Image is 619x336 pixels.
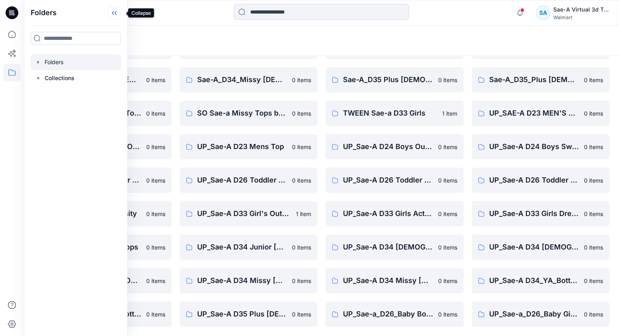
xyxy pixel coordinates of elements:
[438,76,457,84] p: 0 items
[489,308,580,320] p: UP_Sae-a_D26_Baby Girl_Wonder Nation
[292,176,311,185] p: 0 items
[325,201,464,226] a: UP_Sae-A D33 Girls Active & Bottoms0 items
[180,301,318,327] a: UP_Sae-A D35 Plus [DEMOGRAPHIC_DATA] Top0 items
[438,143,457,151] p: 0 items
[438,243,457,252] p: 0 items
[292,277,311,285] p: 0 items
[292,310,311,318] p: 0 items
[292,243,311,252] p: 0 items
[325,100,464,126] a: TWEEN Sae-a D33 Girls1 item
[197,74,288,85] p: Sae-A_D34_Missy [DEMOGRAPHIC_DATA] Top Woven
[489,108,580,119] p: UP_SAE-A D23 MEN'S ACTIVE
[343,275,433,286] p: UP_Sae-A D34 Missy [DEMOGRAPHIC_DATA] Top Woven
[343,141,433,152] p: UP_Sae-A D24 Boys Outerwear
[584,210,603,218] p: 0 items
[489,275,580,286] p: UP_Sae-A D34_YA_Bottoms
[146,310,165,318] p: 0 items
[146,210,165,218] p: 0 items
[343,74,433,85] p: Sae-A_D35 Plus [DEMOGRAPHIC_DATA] Bottom
[325,67,464,92] a: Sae-A_D35 Plus [DEMOGRAPHIC_DATA] Bottom0 items
[553,5,609,14] div: Sae-A Virtual 3d Team
[472,301,610,327] a: UP_Sae-a_D26_Baby Girl_Wonder Nation0 items
[489,74,580,85] p: Sae-A_D35_Plus [DEMOGRAPHIC_DATA] Top
[292,143,311,151] p: 0 items
[146,243,165,252] p: 0 items
[146,109,165,118] p: 0 items
[584,109,603,118] p: 0 items
[197,208,292,219] p: UP_Sae-A D33 Girl's Outerwear
[343,242,433,253] p: UP_Sae-A D34 [DEMOGRAPHIC_DATA] Knit Tops
[584,176,603,185] p: 0 items
[180,167,318,193] a: UP_Sae-A D26 Toddler Boys_Wonder Nation Sportswear0 items
[472,201,610,226] a: UP_Sae-A D33 Girls Dresses & Sets0 items
[45,73,74,83] p: Collections
[197,175,288,186] p: UP_Sae-A D26 Toddler Boys_Wonder Nation Sportswear
[343,308,433,320] p: UP_Sae-a_D26_Baby Boy_Wonder Nation
[180,268,318,293] a: UP_Sae-A D34 Missy [DEMOGRAPHIC_DATA] Dresses0 items
[325,234,464,260] a: UP_Sae-A D34 [DEMOGRAPHIC_DATA] Knit Tops0 items
[584,243,603,252] p: 0 items
[325,268,464,293] a: UP_Sae-A D34 Missy [DEMOGRAPHIC_DATA] Top Woven0 items
[472,268,610,293] a: UP_Sae-A D34_YA_Bottoms0 items
[146,143,165,151] p: 0 items
[146,76,165,84] p: 0 items
[472,67,610,92] a: Sae-A_D35_Plus [DEMOGRAPHIC_DATA] Top0 items
[584,310,603,318] p: 0 items
[292,76,311,84] p: 0 items
[442,109,457,118] p: 1 item
[438,277,457,285] p: 0 items
[325,134,464,159] a: UP_Sae-A D24 Boys Outerwear0 items
[180,67,318,92] a: Sae-A_D34_Missy [DEMOGRAPHIC_DATA] Top Woven0 items
[536,6,550,20] div: SA
[343,208,433,219] p: UP_Sae-A D33 Girls Active & Bottoms
[438,176,457,185] p: 0 items
[180,100,318,126] a: SO Sae-a Missy Tops bottoms Dress0 items
[584,76,603,84] p: 0 items
[472,100,610,126] a: UP_SAE-A D23 MEN'S ACTIVE0 items
[472,167,610,193] a: UP_Sae-A D26 Toddler Girls outwear0 items
[472,134,610,159] a: UP_Sae-A D24 Boys Swim0 items
[197,275,288,286] p: UP_Sae-A D34 Missy [DEMOGRAPHIC_DATA] Dresses
[296,210,311,218] p: 1 item
[180,134,318,159] a: UP_Sae-A D23 Mens Top0 items
[489,242,580,253] p: UP_Sae-A D34 [DEMOGRAPHIC_DATA] Outerwear
[438,310,457,318] p: 0 items
[489,175,580,186] p: UP_Sae-A D26 Toddler Girls outwear
[292,109,311,118] p: 0 items
[197,308,288,320] p: UP_Sae-A D35 Plus [DEMOGRAPHIC_DATA] Top
[146,277,165,285] p: 0 items
[343,108,437,119] p: TWEEN Sae-a D33 Girls
[438,210,457,218] p: 0 items
[472,234,610,260] a: UP_Sae-A D34 [DEMOGRAPHIC_DATA] Outerwear0 items
[584,277,603,285] p: 0 items
[180,201,318,226] a: UP_Sae-A D33 Girl's Outerwear1 item
[325,301,464,327] a: UP_Sae-a_D26_Baby Boy_Wonder Nation0 items
[180,234,318,260] a: UP_Sae-A D34 Junior [DEMOGRAPHIC_DATA] top0 items
[197,242,288,253] p: UP_Sae-A D34 Junior [DEMOGRAPHIC_DATA] top
[325,167,464,193] a: UP_Sae-A D26 Toddler Girl_Wonder Nation Sportswear0 items
[343,175,433,186] p: UP_Sae-A D26 Toddler Girl_Wonder Nation Sportswear
[197,141,288,152] p: UP_Sae-A D23 Mens Top
[489,141,580,152] p: UP_Sae-A D24 Boys Swim
[584,143,603,151] p: 0 items
[489,208,580,219] p: UP_Sae-A D33 Girls Dresses & Sets
[146,176,165,185] p: 0 items
[197,108,288,119] p: SO Sae-a Missy Tops bottoms Dress
[553,14,609,20] div: Walmart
